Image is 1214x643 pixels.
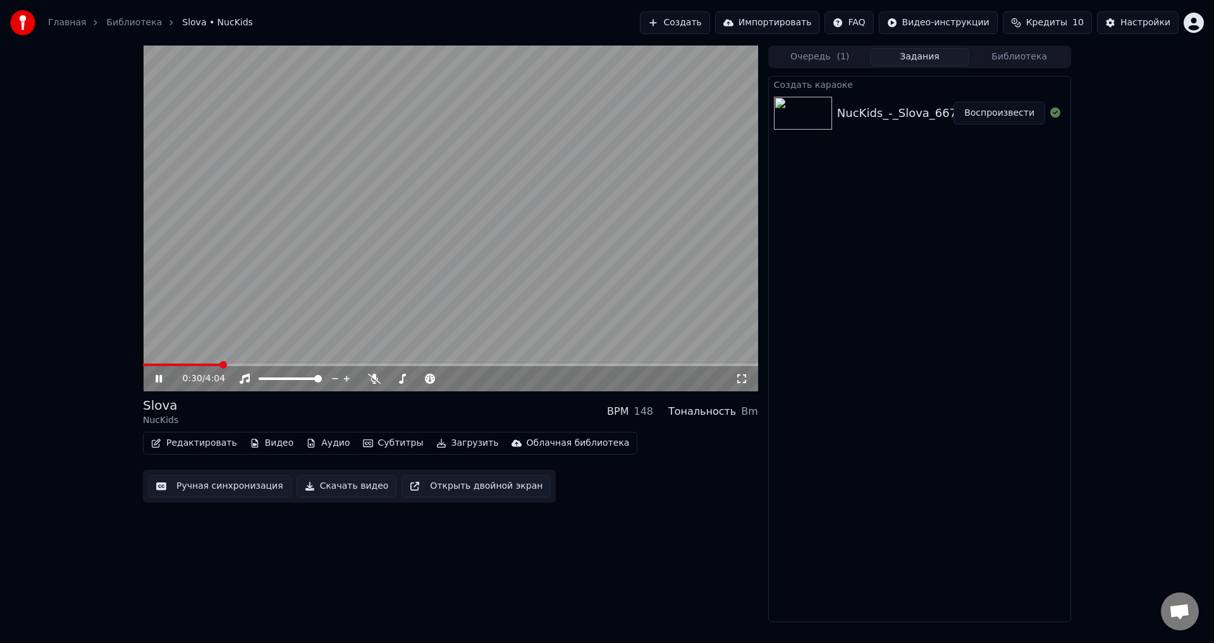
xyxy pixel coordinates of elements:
[10,10,35,35] img: youka
[183,372,202,385] span: 0:30
[358,434,429,452] button: Субтитры
[607,404,628,419] div: BPM
[837,51,849,63] span: ( 1 )
[48,16,86,29] a: Главная
[245,434,299,452] button: Видео
[953,102,1045,125] button: Воспроизвести
[48,16,253,29] nav: breadcrumb
[527,437,630,450] div: Облачная библиотека
[634,404,653,419] div: 148
[741,404,758,419] div: Bm
[715,11,820,34] button: Импортировать
[770,48,870,66] button: Очередь
[1120,16,1170,29] div: Настройки
[1026,16,1067,29] span: Кредиты
[640,11,709,34] button: Создать
[431,434,504,452] button: Загрузить
[183,372,213,385] div: /
[825,11,873,34] button: FAQ
[143,396,178,414] div: Slova
[182,16,253,29] span: Slova • NucKids
[1072,16,1084,29] span: 10
[879,11,998,34] button: Видео-инструкции
[297,475,397,498] button: Скачать видео
[106,16,162,29] a: Библиотека
[402,475,551,498] button: Открыть двойной экран
[668,404,736,419] div: Тональность
[969,48,1069,66] button: Библиотека
[301,434,355,452] button: Аудио
[148,475,291,498] button: Ручная синхронизация
[769,77,1070,92] div: Создать караоке
[1003,11,1092,34] button: Кредиты10
[837,104,1072,122] div: NucKids_-_Slova_66782651_[cut_245sec]
[1161,592,1199,630] div: Открытый чат
[146,434,242,452] button: Редактировать
[205,372,225,385] span: 4:04
[143,414,178,427] div: NucKids
[870,48,970,66] button: Задания
[1097,11,1179,34] button: Настройки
